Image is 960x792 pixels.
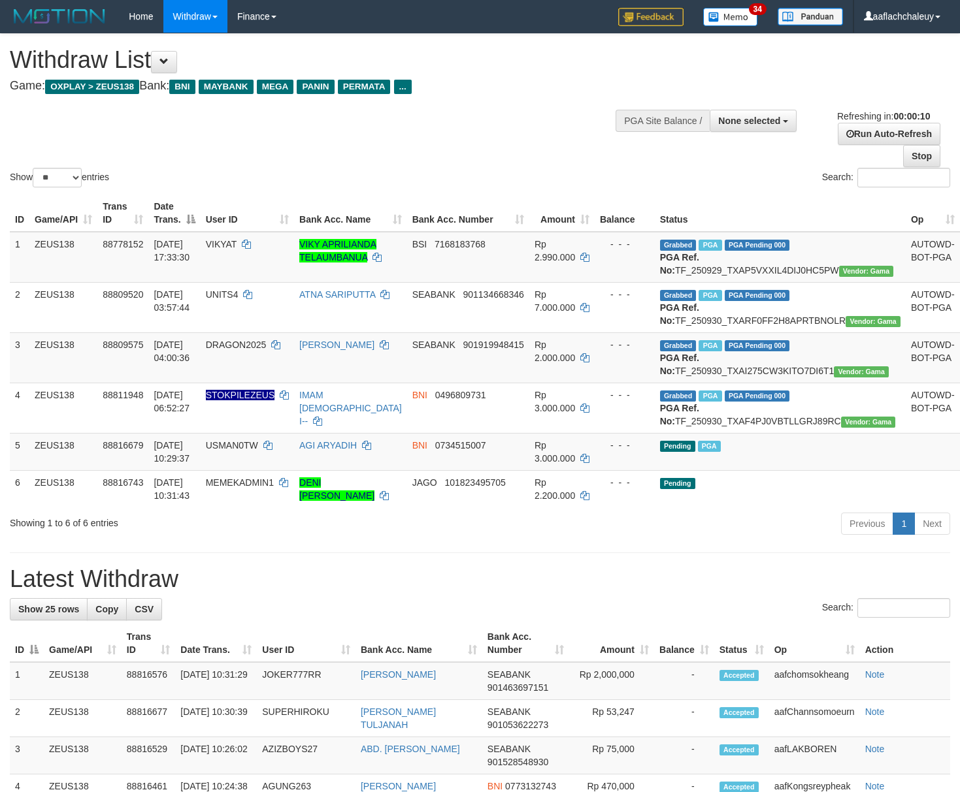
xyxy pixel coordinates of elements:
span: Accepted [720,670,759,681]
span: 88809575 [103,340,143,350]
img: Button%20Memo.svg [703,8,758,26]
img: panduan.png [778,8,843,25]
td: 1 [10,662,44,700]
a: Run Auto-Refresh [838,123,940,145]
span: MEMEKADMIN1 [206,477,274,488]
span: Copy 901528548930 to clipboard [488,757,548,767]
td: 2 [10,282,29,332]
span: Marked by aafkaynarin [699,340,721,351]
span: Grabbed [660,390,697,402]
a: Note [865,706,885,717]
th: Game/API: activate to sort column ascending [29,195,97,232]
th: Bank Acc. Name: activate to sort column ascending [294,195,407,232]
a: VIKY APRILIANDA TELAUMBANUA [299,239,376,262]
th: Bank Acc. Number: activate to sort column ascending [407,195,529,232]
a: DENI [PERSON_NAME] [299,477,374,501]
select: Showentries [33,168,82,187]
span: Marked by aafnoeunsreypich [698,441,721,452]
label: Search: [822,598,950,618]
span: BNI [412,440,427,451]
td: ZEUS138 [29,232,97,283]
span: BSI [412,239,427,249]
td: AUTOWD-BOT-PGA [906,332,960,383]
th: Bank Acc. Number: activate to sort column ascending [482,625,569,662]
td: ZEUS138 [44,737,122,774]
span: PGA Pending [725,290,790,301]
span: PERMATA [338,80,391,94]
td: AZIZBOYS27 [257,737,356,774]
a: Next [914,513,950,535]
span: Vendor URL: https://trx31.1velocity.biz [841,417,896,428]
span: Pending [660,478,695,489]
span: VIKYAT [206,239,237,249]
a: [PERSON_NAME] [361,669,436,680]
input: Search: [857,598,950,618]
span: None selected [718,116,780,126]
span: 88811948 [103,390,143,400]
span: UNITS4 [206,289,239,300]
td: ZEUS138 [29,332,97,383]
td: Rp 53,247 [569,700,654,737]
span: JAGO [412,477,437,488]
span: Show 25 rows [18,604,79,614]
span: Vendor URL: https://trx31.1velocity.biz [846,316,901,327]
td: TF_250930_TXAF4PJ0VBTLLGRJ89RC [655,383,906,433]
td: AUTOWD-BOT-PGA [906,282,960,332]
a: [PERSON_NAME] [299,340,374,350]
span: [DATE] 10:29:37 [154,440,190,464]
th: Date Trans.: activate to sort column descending [148,195,200,232]
th: ID: activate to sort column descending [10,625,44,662]
span: Marked by aafkaynarin [699,290,721,301]
td: Rp 2,000,000 [569,662,654,700]
th: Balance: activate to sort column ascending [654,625,714,662]
span: Copy 901463697151 to clipboard [488,682,548,693]
div: - - - [600,439,650,452]
td: ZEUS138 [29,383,97,433]
th: Amount: activate to sort column ascending [529,195,595,232]
td: aafchomsokheang [769,662,860,700]
td: 6 [10,470,29,507]
img: MOTION_logo.png [10,7,109,26]
span: Copy 7168183768 to clipboard [435,239,486,249]
h1: Withdraw List [10,47,627,73]
a: ATNA SARIPUTTA [299,289,375,300]
span: Grabbed [660,240,697,251]
td: 88816677 [122,700,176,737]
td: 3 [10,737,44,774]
td: 5 [10,433,29,470]
h1: Latest Withdraw [10,566,950,592]
td: TF_250930_TXAI275CW3KITO7DI6T1 [655,332,906,383]
div: - - - [600,388,650,402]
span: Rp 3.000.000 [535,390,575,413]
span: BNI [169,80,195,94]
span: ... [394,80,412,94]
input: Search: [857,168,950,187]
span: Rp 7.000.000 [535,289,575,313]
span: MEGA [257,80,294,94]
h4: Game: Bank: [10,80,627,93]
th: Date Trans.: activate to sort column ascending [175,625,257,662]
span: [DATE] 04:00:36 [154,340,190,363]
span: Copy 901919948415 to clipboard [463,340,523,350]
span: MAYBANK [199,80,254,94]
th: Action [860,625,950,662]
div: - - - [600,288,650,301]
label: Search: [822,168,950,187]
button: None selected [710,110,797,132]
td: SUPERHIROKU [257,700,356,737]
span: Marked by aafsreyleap [699,390,721,402]
td: aafLAKBOREN [769,737,860,774]
a: Copy [87,598,127,620]
span: Rp 2.990.000 [535,239,575,262]
span: Copy 0734515007 to clipboard [435,440,486,451]
span: Copy 0496809731 to clipboard [435,390,486,400]
td: 1 [10,232,29,283]
td: [DATE] 10:31:29 [175,662,257,700]
span: SEABANK [412,340,455,350]
span: Copy 901134668346 to clipboard [463,289,523,300]
th: Status [655,195,906,232]
b: PGA Ref. No: [660,302,699,326]
th: Amount: activate to sort column ascending [569,625,654,662]
td: [DATE] 10:26:02 [175,737,257,774]
td: ZEUS138 [29,433,97,470]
